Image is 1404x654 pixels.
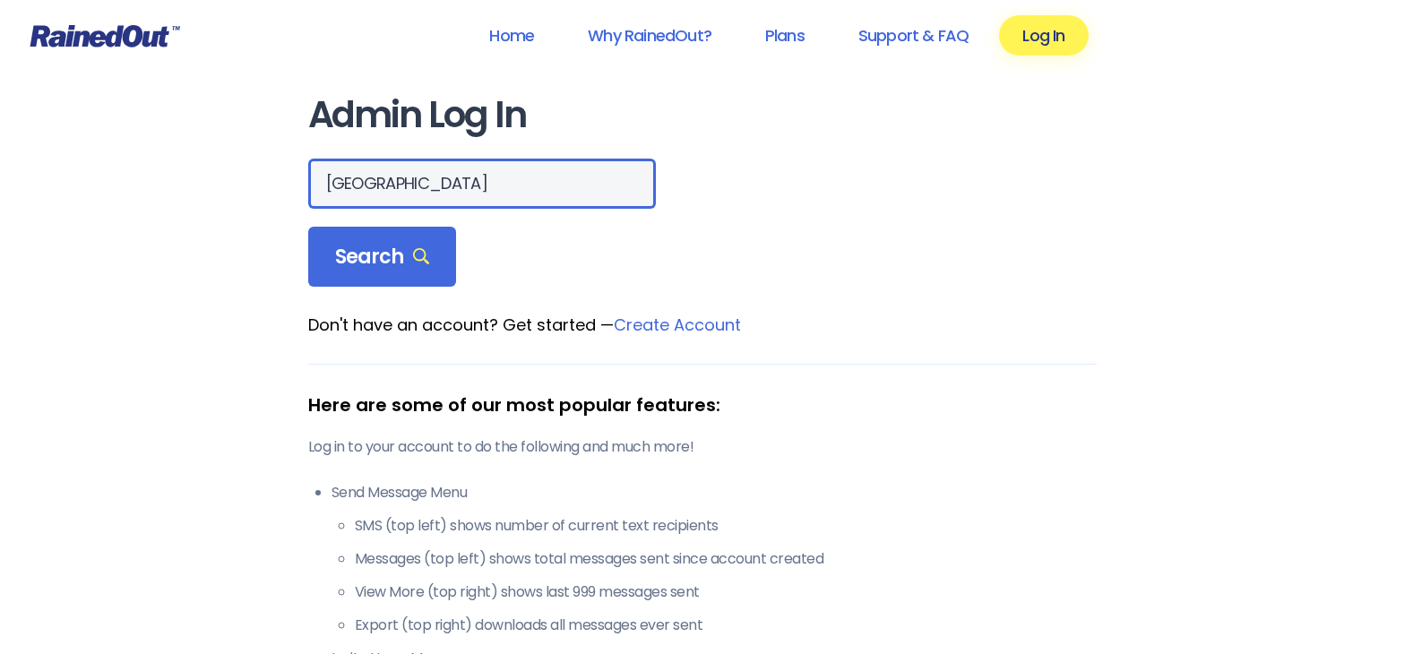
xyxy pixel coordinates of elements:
a: Plans [742,15,828,56]
div: Here are some of our most popular features: [308,392,1097,418]
li: Messages (top left) shows total messages sent since account created [355,548,1097,570]
li: Send Message Menu [332,482,1097,636]
a: Why RainedOut? [564,15,735,56]
a: Log In [999,15,1088,56]
input: Search Orgs… [308,159,656,209]
span: Search [335,245,430,270]
a: Support & FAQ [835,15,992,56]
div: Search [308,227,457,288]
p: Log in to your account to do the following and much more! [308,436,1097,458]
h1: Admin Log In [308,95,1097,135]
a: Home [466,15,557,56]
li: Export (top right) downloads all messages ever sent [355,615,1097,636]
li: View More (top right) shows last 999 messages sent [355,581,1097,603]
li: SMS (top left) shows number of current text recipients [355,515,1097,537]
a: Create Account [614,314,741,336]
